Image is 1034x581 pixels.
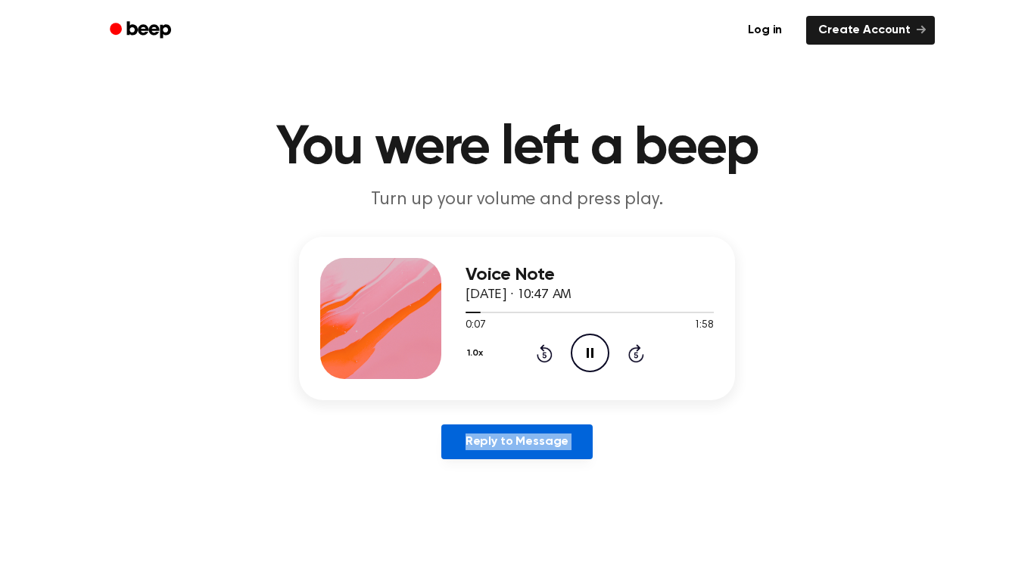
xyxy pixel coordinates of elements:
span: 0:07 [466,318,485,334]
p: Turn up your volume and press play. [226,188,808,213]
a: Log in [733,13,797,48]
h1: You were left a beep [129,121,905,176]
button: 1.0x [466,340,488,366]
a: Beep [99,16,185,45]
a: Create Account [806,16,935,45]
span: [DATE] · 10:47 AM [466,288,572,302]
span: 1:58 [694,318,714,334]
a: Reply to Message [441,424,593,459]
h3: Voice Note [466,265,714,285]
